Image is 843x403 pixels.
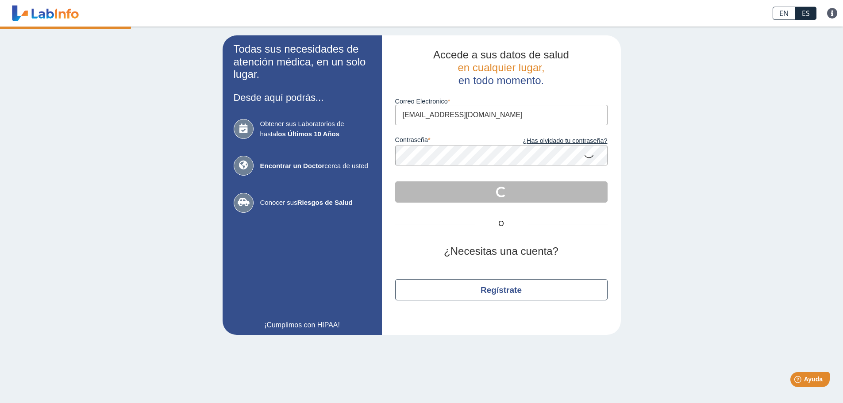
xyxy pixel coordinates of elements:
[234,92,371,103] h3: Desde aquí podrás...
[276,130,339,138] b: los Últimos 10 Años
[433,49,569,61] span: Accede a sus datos de salud
[458,74,544,86] span: en todo momento.
[764,368,833,393] iframe: Help widget launcher
[260,119,371,139] span: Obtener sus Laboratorios de hasta
[260,162,325,169] b: Encontrar un Doctor
[395,245,608,258] h2: ¿Necesitas una cuenta?
[395,98,608,105] label: Correo Electronico
[260,198,371,208] span: Conocer sus
[795,7,816,20] a: ES
[395,279,608,300] button: Regístrate
[773,7,795,20] a: EN
[260,161,371,171] span: cerca de usted
[234,43,371,81] h2: Todas sus necesidades de atención médica, en un solo lugar.
[395,136,501,146] label: contraseña
[501,136,608,146] a: ¿Has olvidado tu contraseña?
[475,219,528,229] span: O
[234,320,371,330] a: ¡Cumplimos con HIPAA!
[458,61,544,73] span: en cualquier lugar,
[297,199,353,206] b: Riesgos de Salud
